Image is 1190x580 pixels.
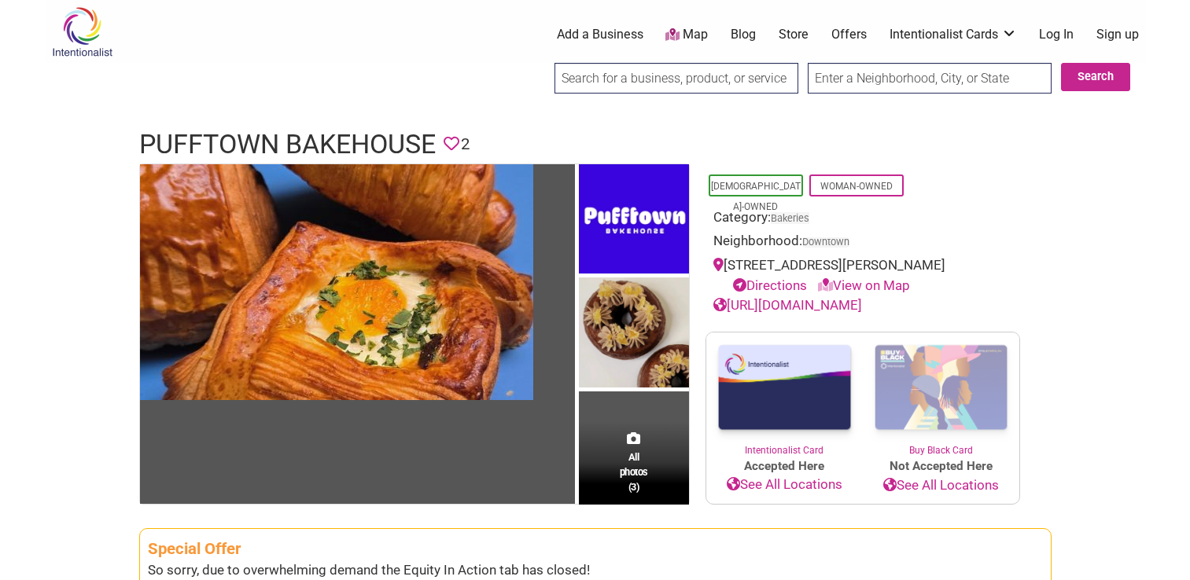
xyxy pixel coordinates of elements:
[140,164,533,400] img: Pufftown Bakehouse - Croissants
[579,164,689,278] img: Pufftown Bakehouse - Logo
[1096,26,1139,43] a: Sign up
[706,457,863,475] span: Accepted Here
[779,26,809,43] a: Store
[45,6,120,57] img: Intentionalist
[148,537,1043,561] div: Special Offer
[771,212,809,224] a: Bakeries
[620,450,648,494] span: All photos (3)
[831,26,867,43] a: Offers
[863,332,1019,444] img: Buy Black Card
[802,237,849,248] span: Downtown
[706,332,863,457] a: Intentionalist Card
[733,277,807,293] a: Directions
[863,332,1019,458] a: Buy Black Card
[890,26,1017,43] a: Intentionalist Cards
[579,277,689,391] img: Pufftown Bakehouse - Sweet Croissants
[706,332,863,443] img: Intentionalist Card
[863,457,1019,475] span: Not Accepted Here
[818,277,910,293] a: View on Map
[808,63,1052,94] input: Enter a Neighborhood, City, or State
[1061,63,1130,91] button: Search
[713,255,1012,296] div: [STREET_ADDRESS][PERSON_NAME]
[139,126,436,163] h1: Pufftown Bakehouse
[713,231,1012,255] div: Neighborhood:
[554,63,798,94] input: Search for a business, product, or service
[820,181,893,192] a: Woman-Owned
[863,475,1019,496] a: See All Locations
[665,26,708,44] a: Map
[461,132,470,156] span: 2
[706,475,863,495] a: See All Locations
[713,207,1012,232] div: Category:
[557,26,643,43] a: Add a Business
[731,26,756,43] a: Blog
[711,181,801,212] a: [DEMOGRAPHIC_DATA]-Owned
[1039,26,1074,43] a: Log In
[713,297,862,313] a: [URL][DOMAIN_NAME]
